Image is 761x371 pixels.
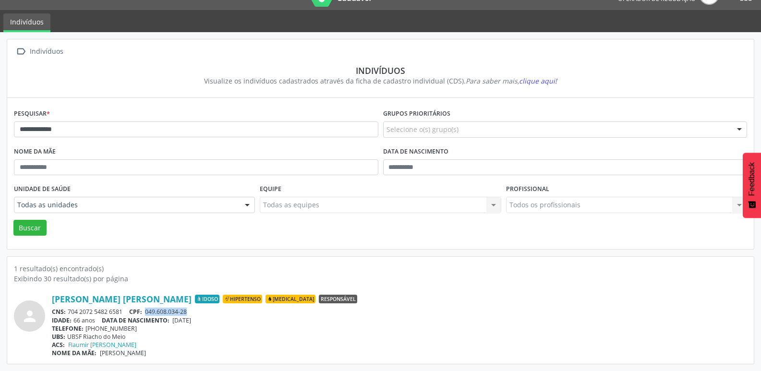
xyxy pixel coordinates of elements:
label: Nome da mãe [14,144,56,159]
label: Unidade de saúde [14,182,71,197]
div: Indivíduos [21,65,740,76]
div: Visualize os indivíduos cadastrados através da ficha de cadastro individual (CDS). [21,76,740,86]
div: [PHONE_NUMBER] [52,324,747,333]
label: Data de nascimento [383,144,448,159]
span: IDADE: [52,316,72,324]
div: Indivíduos [28,45,65,59]
label: Pesquisar [14,107,50,121]
a: Flaumir [PERSON_NAME] [68,341,136,349]
span: [MEDICAL_DATA] [266,295,315,303]
div: 1 resultado(s) encontrado(s) [14,263,747,274]
span: ACS: [52,341,65,349]
span: 049.608.034-28 [145,308,187,316]
span: [DATE] [172,316,191,324]
button: Buscar [13,220,47,236]
span: DATA DE NASCIMENTO: [102,316,169,324]
span: CNS: [52,308,66,316]
i: person [21,308,38,325]
a: [PERSON_NAME] [PERSON_NAME] [52,294,192,304]
label: Grupos prioritários [383,107,450,121]
span: TELEFONE: [52,324,84,333]
i: Para saber mais, [466,76,557,85]
div: 66 anos [52,316,747,324]
a: Indivíduos [3,13,50,32]
label: Equipe [260,182,281,197]
span: Selecione o(s) grupo(s) [387,124,459,134]
span: Todas as unidades [17,200,235,210]
span: CPF: [129,308,142,316]
span: [PERSON_NAME] [100,349,146,357]
div: UBSF Riacho do Meio [52,333,747,341]
span: Responsável [319,295,357,303]
i:  [14,45,28,59]
span: UBS: [52,333,65,341]
span: NOME DA MÃE: [52,349,97,357]
span: Idoso [195,295,219,303]
span: Hipertenso [223,295,262,303]
span: clique aqui! [519,76,557,85]
div: 704 2072 5482 6581 [52,308,747,316]
label: Profissional [506,182,549,197]
button: Feedback - Mostrar pesquisa [743,153,761,218]
span: Feedback [748,162,756,196]
a:  Indivíduos [14,45,65,59]
div: Exibindo 30 resultado(s) por página [14,274,747,284]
